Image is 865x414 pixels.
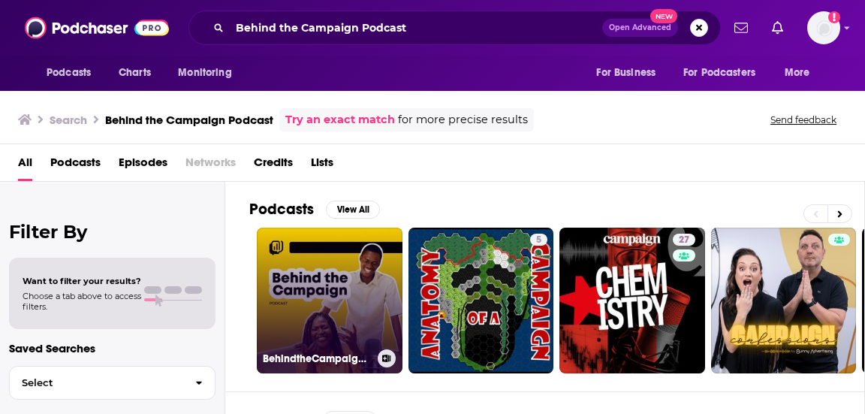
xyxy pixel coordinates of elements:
a: Credits [254,150,293,181]
span: Podcasts [47,62,91,83]
button: open menu [586,59,674,87]
button: View All [326,201,380,219]
a: Episodes [119,150,167,181]
span: New [650,9,677,23]
span: Select [10,378,183,388]
a: 27 [673,234,695,246]
a: Try an exact match [285,111,395,128]
span: 5 [536,233,541,248]
span: 27 [679,233,689,248]
button: open menu [167,59,251,87]
a: 5 [530,234,547,246]
h3: Search [50,113,87,127]
span: Open Advanced [609,24,671,32]
button: Open AdvancedNew [602,19,678,37]
a: PodcastsView All [249,200,380,219]
span: Charts [119,62,151,83]
span: Logged in as HavasFormulab2b [807,11,840,44]
a: Show notifications dropdown [728,15,754,41]
button: Send feedback [766,113,841,126]
a: 5 [408,228,554,373]
a: Lists [311,150,333,181]
button: open menu [774,59,829,87]
input: Search podcasts, credits, & more... [230,16,602,40]
h3: BehindtheCampaign's Podcast [263,352,372,365]
span: More [785,62,810,83]
img: Podchaser - Follow, Share and Rate Podcasts [25,14,169,42]
span: Monitoring [178,62,231,83]
a: Podcasts [50,150,101,181]
svg: Add a profile image [828,11,840,23]
a: Show notifications dropdown [766,15,789,41]
a: Charts [109,59,160,87]
button: Select [9,366,215,400]
span: For Business [596,62,656,83]
h2: Filter By [9,221,215,243]
img: User Profile [807,11,840,44]
h3: Behind the Campaign Podcast [105,113,273,127]
h2: Podcasts [249,200,314,219]
span: Choose a tab above to access filters. [23,291,141,312]
a: BehindtheCampaign's Podcast [257,228,402,373]
button: open menu [674,59,777,87]
span: Networks [185,150,236,181]
div: Search podcasts, credits, & more... [188,11,721,45]
span: For Podcasters [683,62,755,83]
button: Show profile menu [807,11,840,44]
button: open menu [36,59,110,87]
p: Saved Searches [9,341,215,355]
span: for more precise results [398,111,528,128]
span: Want to filter your results? [23,276,141,286]
a: All [18,150,32,181]
a: 27 [559,228,705,373]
